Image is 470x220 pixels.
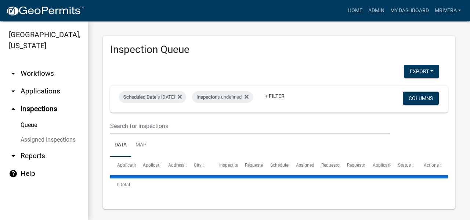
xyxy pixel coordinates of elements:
div: is undefined [192,91,253,103]
h3: Inspection Queue [110,43,448,56]
i: arrow_drop_down [9,152,18,160]
div: 0 total [110,175,448,194]
a: Data [110,134,131,157]
datatable-header-cell: Status [391,157,417,174]
span: Address [168,163,184,168]
button: Columns [403,92,439,105]
span: Requested Date [245,163,276,168]
i: arrow_drop_down [9,87,18,96]
a: Map [131,134,151,157]
i: arrow_drop_up [9,104,18,113]
span: Inspection Type [219,163,250,168]
i: help [9,169,18,178]
a: Admin [365,4,387,18]
datatable-header-cell: Inspection Type [212,157,238,174]
span: Scheduled Date [123,94,156,100]
button: Export [404,65,439,78]
span: Requestor Phone [347,163,381,168]
span: Application [117,163,140,168]
span: Actions [424,163,439,168]
datatable-header-cell: Application Description [365,157,391,174]
a: + Filter [259,89,290,103]
i: arrow_drop_down [9,69,18,78]
a: My Dashboard [387,4,432,18]
a: Home [345,4,365,18]
span: Requestor Name [321,163,354,168]
input: Search for inspections [110,118,390,134]
datatable-header-cell: Actions [416,157,442,174]
a: mrivera [432,4,464,18]
span: Application Description [373,163,419,168]
span: Application Type [143,163,176,168]
datatable-header-cell: Requestor Name [314,157,340,174]
datatable-header-cell: Address [161,157,187,174]
span: Status [398,163,411,168]
span: Inspector [196,94,216,100]
datatable-header-cell: Application [110,157,136,174]
datatable-header-cell: Application Type [136,157,162,174]
span: City [194,163,202,168]
div: is [DATE] [119,91,186,103]
span: Assigned Inspector [296,163,334,168]
datatable-header-cell: Assigned Inspector [289,157,315,174]
datatable-header-cell: City [187,157,213,174]
datatable-header-cell: Scheduled Time [263,157,289,174]
datatable-header-cell: Requested Date [238,157,264,174]
span: Scheduled Time [270,163,302,168]
datatable-header-cell: Requestor Phone [340,157,366,174]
